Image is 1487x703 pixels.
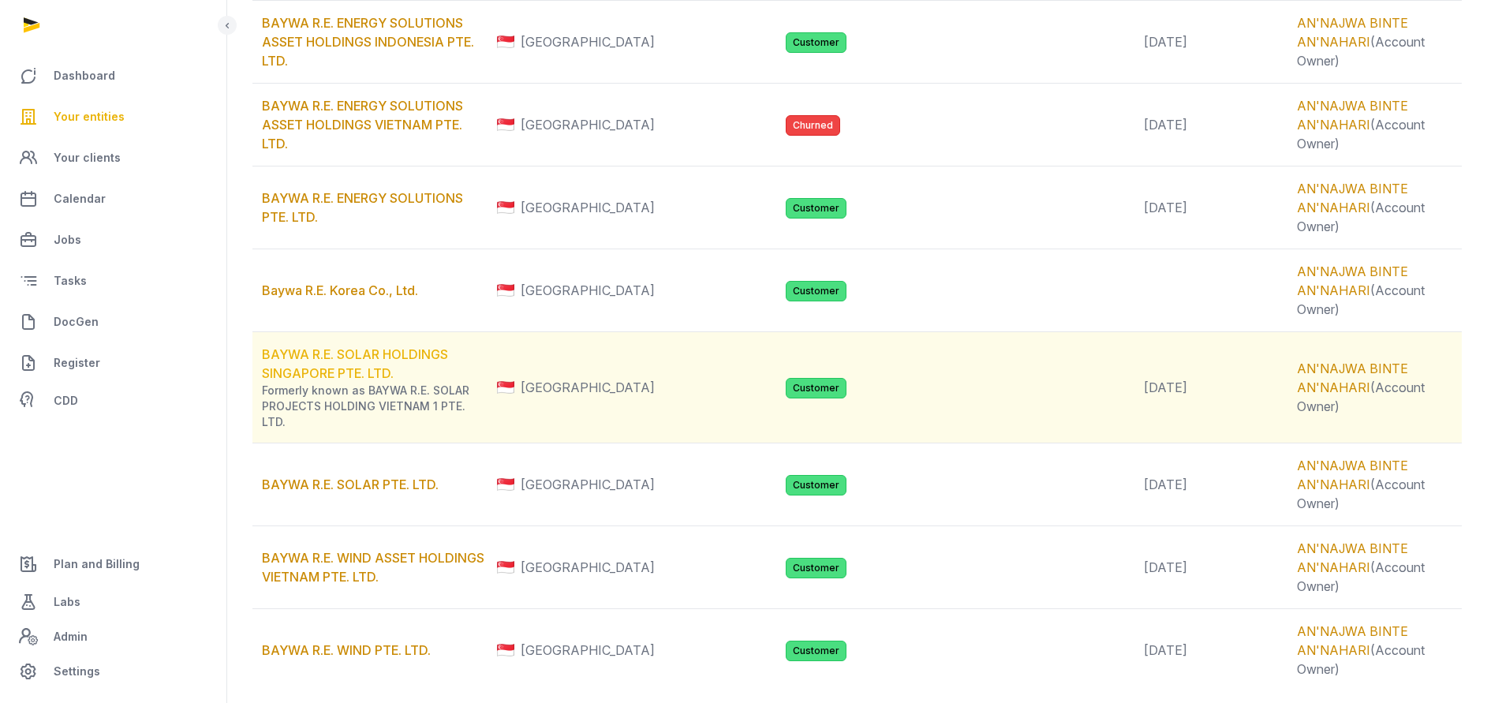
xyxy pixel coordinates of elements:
[786,558,846,578] span: Customer
[521,641,655,660] span: [GEOGRAPHIC_DATA]
[786,281,846,301] span: Customer
[54,353,100,372] span: Register
[262,550,484,585] a: BAYWA R.E. WIND ASSET HOLDINGS VIETNAM PTE. LTD.
[54,148,121,167] span: Your clients
[521,198,655,217] span: [GEOGRAPHIC_DATA]
[1134,609,1287,692] td: [DATE]
[13,262,214,300] a: Tasks
[521,32,655,51] span: [GEOGRAPHIC_DATA]
[1297,623,1408,658] a: AN'NAJWA BINTE AN'NAHARI
[54,66,115,85] span: Dashboard
[262,477,439,492] a: BAYWA R.E. SOLAR PTE. LTD.
[1297,262,1452,319] div: (Account Owner)
[786,32,846,53] span: Customer
[1134,166,1287,249] td: [DATE]
[786,641,846,661] span: Customer
[521,281,655,300] span: [GEOGRAPHIC_DATA]
[262,98,463,151] a: BAYWA R.E. ENERGY SOLUTIONS ASSET HOLDINGS VIETNAM PTE. LTD.
[13,139,214,177] a: Your clients
[1297,361,1408,395] a: AN'NAJWA BINTE AN'NAHARI
[521,115,655,134] span: [GEOGRAPHIC_DATA]
[1297,622,1452,679] div: (Account Owner)
[54,662,100,681] span: Settings
[521,558,655,577] span: [GEOGRAPHIC_DATA]
[54,391,78,410] span: CDD
[54,107,125,126] span: Your entities
[1134,443,1287,526] td: [DATE]
[262,346,448,381] a: BAYWA R.E. SOLAR HOLDINGS SINGAPORE PTE. LTD.
[1297,540,1408,575] a: AN'NAJWA BINTE AN'NAHARI
[54,593,80,611] span: Labs
[1297,181,1408,215] a: AN'NAJWA BINTE AN'NAHARI
[262,282,418,298] a: Baywa R.E. Korea Co., Ltd.
[262,190,463,225] a: BAYWA R.E. ENERGY SOLUTIONS PTE. LTD.
[786,378,846,398] span: Customer
[786,115,840,136] span: Churned
[1134,526,1287,609] td: [DATE]
[13,583,214,621] a: Labs
[13,180,214,218] a: Calendar
[521,475,655,494] span: [GEOGRAPHIC_DATA]
[54,271,87,290] span: Tasks
[1297,96,1452,153] div: (Account Owner)
[13,344,214,382] a: Register
[54,230,81,249] span: Jobs
[13,545,214,583] a: Plan and Billing
[1297,458,1408,492] a: AN'NAJWA BINTE AN'NAHARI
[1134,1,1287,84] td: [DATE]
[262,383,487,430] div: Formerly known as BAYWA R.E. SOLAR PROJECTS HOLDING VIETNAM 1 PTE. LTD.
[262,642,431,658] a: BAYWA R.E. WIND PTE. LTD.
[1297,456,1452,513] div: (Account Owner)
[786,198,846,219] span: Customer
[13,385,214,417] a: CDD
[1297,15,1408,50] a: AN'NAJWA BINTE AN'NAHARI
[1297,13,1452,70] div: (Account Owner)
[786,475,846,495] span: Customer
[54,312,99,331] span: DocGen
[262,15,474,69] a: BAYWA R.E. ENERGY SOLUTIONS ASSET HOLDINGS INDONESIA PTE. LTD.
[521,378,655,397] span: [GEOGRAPHIC_DATA]
[1297,539,1452,596] div: (Account Owner)
[13,98,214,136] a: Your entities
[1134,332,1287,443] td: [DATE]
[1297,98,1408,133] a: AN'NAJWA BINTE AN'NAHARI
[54,189,106,208] span: Calendar
[1134,84,1287,166] td: [DATE]
[13,57,214,95] a: Dashboard
[54,627,88,646] span: Admin
[13,221,214,259] a: Jobs
[13,653,214,690] a: Settings
[1297,179,1452,236] div: (Account Owner)
[13,303,214,341] a: DocGen
[54,555,140,574] span: Plan and Billing
[1297,359,1452,416] div: (Account Owner)
[1297,264,1408,298] a: AN'NAJWA BINTE AN'NAHARI
[13,621,214,653] a: Admin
